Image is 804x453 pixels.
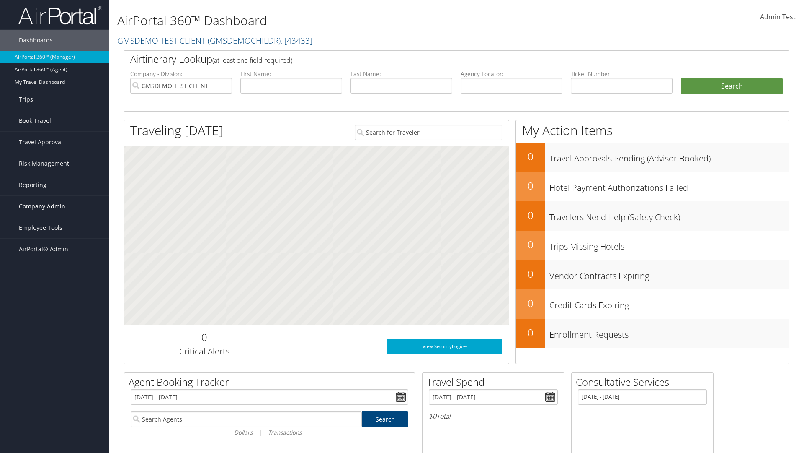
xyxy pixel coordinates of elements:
[130,330,278,344] h2: 0
[516,267,545,281] h2: 0
[516,260,789,289] a: 0Vendor Contracts Expiring
[549,148,789,164] h3: Travel Approvals Pending (Advisor Booked)
[516,237,545,252] h2: 0
[760,12,796,21] span: Admin Test
[516,208,545,222] h2: 0
[19,132,63,153] span: Travel Approval
[19,153,69,174] span: Risk Management
[429,411,436,421] span: $0
[516,325,545,340] h2: 0
[362,411,409,427] a: Search
[212,56,292,65] span: (at least one field required)
[516,149,545,164] h2: 0
[18,5,102,25] img: airportal-logo.png
[429,411,558,421] h6: Total
[461,70,562,78] label: Agency Locator:
[355,125,502,140] input: Search for Traveler
[19,239,68,260] span: AirPortal® Admin
[516,201,789,231] a: 0Travelers Need Help (Safety Check)
[516,289,789,319] a: 0Credit Cards Expiring
[549,237,789,253] h3: Trips Missing Hotels
[760,4,796,30] a: Admin Test
[427,375,564,389] h2: Travel Spend
[130,346,278,357] h3: Critical Alerts
[549,266,789,282] h3: Vendor Contracts Expiring
[516,172,789,201] a: 0Hotel Payment Authorizations Failed
[387,339,502,354] a: View SecurityLogic®
[516,143,789,172] a: 0Travel Approvals Pending (Advisor Booked)
[19,196,65,217] span: Company Admin
[240,70,342,78] label: First Name:
[130,70,232,78] label: Company - Division:
[681,78,783,95] button: Search
[208,35,281,46] span: ( GMSDEMOCHILDR )
[516,231,789,260] a: 0Trips Missing Hotels
[268,428,301,436] i: Transactions
[516,179,545,193] h2: 0
[19,30,53,51] span: Dashboards
[516,122,789,139] h1: My Action Items
[19,110,51,131] span: Book Travel
[129,375,415,389] h2: Agent Booking Tracker
[549,178,789,194] h3: Hotel Payment Authorizations Failed
[117,35,312,46] a: GMSDEMO TEST CLIENT
[516,296,545,310] h2: 0
[549,325,789,341] h3: Enrollment Requests
[516,319,789,348] a: 0Enrollment Requests
[576,375,713,389] h2: Consultative Services
[19,217,62,238] span: Employee Tools
[350,70,452,78] label: Last Name:
[234,428,253,436] i: Dollars
[19,89,33,110] span: Trips
[130,52,727,66] h2: Airtinerary Lookup
[130,122,223,139] h1: Traveling [DATE]
[131,427,408,437] div: |
[549,207,789,223] h3: Travelers Need Help (Safety Check)
[19,174,46,195] span: Reporting
[131,411,362,427] input: Search Agents
[117,12,569,29] h1: AirPortal 360™ Dashboard
[549,295,789,311] h3: Credit Cards Expiring
[281,35,312,46] span: , [ 43433 ]
[571,70,673,78] label: Ticket Number:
